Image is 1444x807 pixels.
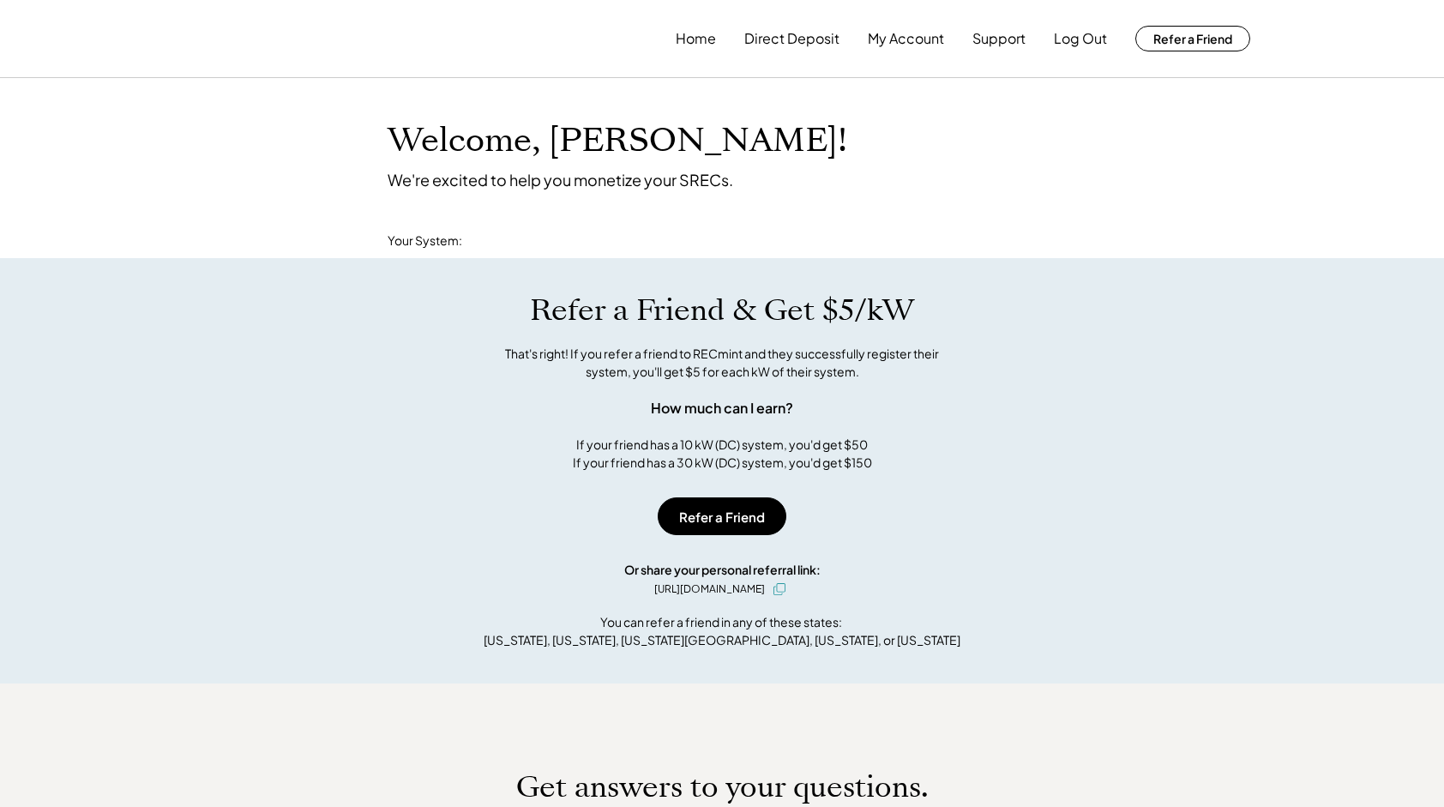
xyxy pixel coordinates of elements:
[676,21,716,56] button: Home
[654,581,765,597] div: [URL][DOMAIN_NAME]
[744,21,839,56] button: Direct Deposit
[624,561,821,579] div: Or share your personal referral link:
[388,121,847,161] h1: Welcome, [PERSON_NAME]!
[972,21,1026,56] button: Support
[516,769,929,805] h1: Get answers to your questions.
[484,613,960,649] div: You can refer a friend in any of these states: [US_STATE], [US_STATE], [US_STATE][GEOGRAPHIC_DATA...
[388,170,733,190] div: We're excited to help you monetize your SRECs.
[388,232,462,250] div: Your System:
[1054,21,1107,56] button: Log Out
[530,292,914,328] h1: Refer a Friend & Get $5/kW
[486,345,958,381] div: That's right! If you refer a friend to RECmint and they successfully register their system, you'l...
[1135,26,1250,51] button: Refer a Friend
[868,21,944,56] button: My Account
[658,497,786,535] button: Refer a Friend
[194,28,336,50] img: yH5BAEAAAAALAAAAAABAAEAAAIBRAA7
[573,436,872,472] div: If your friend has a 10 kW (DC) system, you'd get $50 If your friend has a 30 kW (DC) system, you...
[769,579,790,599] button: click to copy
[651,398,793,419] div: How much can I earn?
